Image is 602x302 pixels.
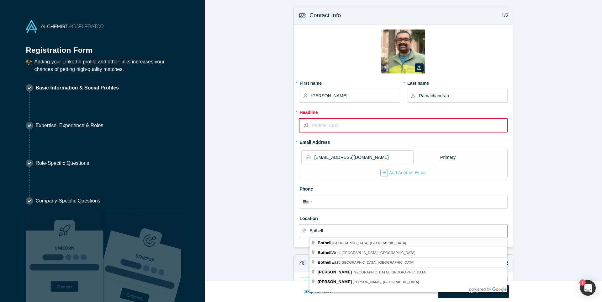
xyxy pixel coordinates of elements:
[35,159,89,167] p: Role-Specific Questions
[299,78,400,87] label: First name
[309,224,507,238] input: Enter a location
[26,20,103,33] img: Alchemist Accelerator Logo
[103,209,181,302] img: Prism AI
[26,209,103,302] img: Robust Technologies
[579,279,586,286] span: 1
[318,270,352,274] span: [PERSON_NAME]
[35,84,119,92] p: Basic Information & Social Profiles
[353,280,419,284] span: [PERSON_NAME], [GEOGRAPHIC_DATA]
[380,169,427,176] div: Add Another Email
[312,119,507,132] input: Partner, CEO
[580,280,596,296] button: 1
[353,270,426,274] span: [GEOGRAPHIC_DATA], [GEOGRAPHIC_DATA]
[318,250,331,255] span: Bothell
[341,251,415,255] span: [GEOGRAPHIC_DATA], [GEOGRAPHIC_DATA]
[34,58,179,73] p: Adding your LinkedIn profile and other links increases your chances of getting high-quality matches.
[498,12,509,19] p: 1/2
[380,169,427,177] button: Add Another Email
[318,240,331,245] span: Bothell
[318,279,352,284] span: [PERSON_NAME]
[318,250,341,255] span: West
[309,11,341,20] h3: Contact Info
[304,281,311,288] img: LinkedIn icon
[381,30,425,73] img: Profile user default
[299,107,508,116] label: Headline
[332,241,406,245] span: [GEOGRAPHIC_DATA], [GEOGRAPHIC_DATA]
[318,260,331,265] span: Bothell
[26,38,179,56] h1: Registration Form
[299,213,508,222] label: Location
[341,261,414,264] span: [GEOGRAPHIC_DATA], [GEOGRAPHIC_DATA]
[407,78,508,87] label: Last name
[299,137,330,146] label: Email Address
[299,184,508,192] label: Phone
[318,260,341,265] span: East
[298,285,338,298] button: Skip for now
[35,122,103,129] p: Expertise, Experience & Roles
[440,152,456,163] div: Primary
[35,197,100,205] p: Company-Specific Questions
